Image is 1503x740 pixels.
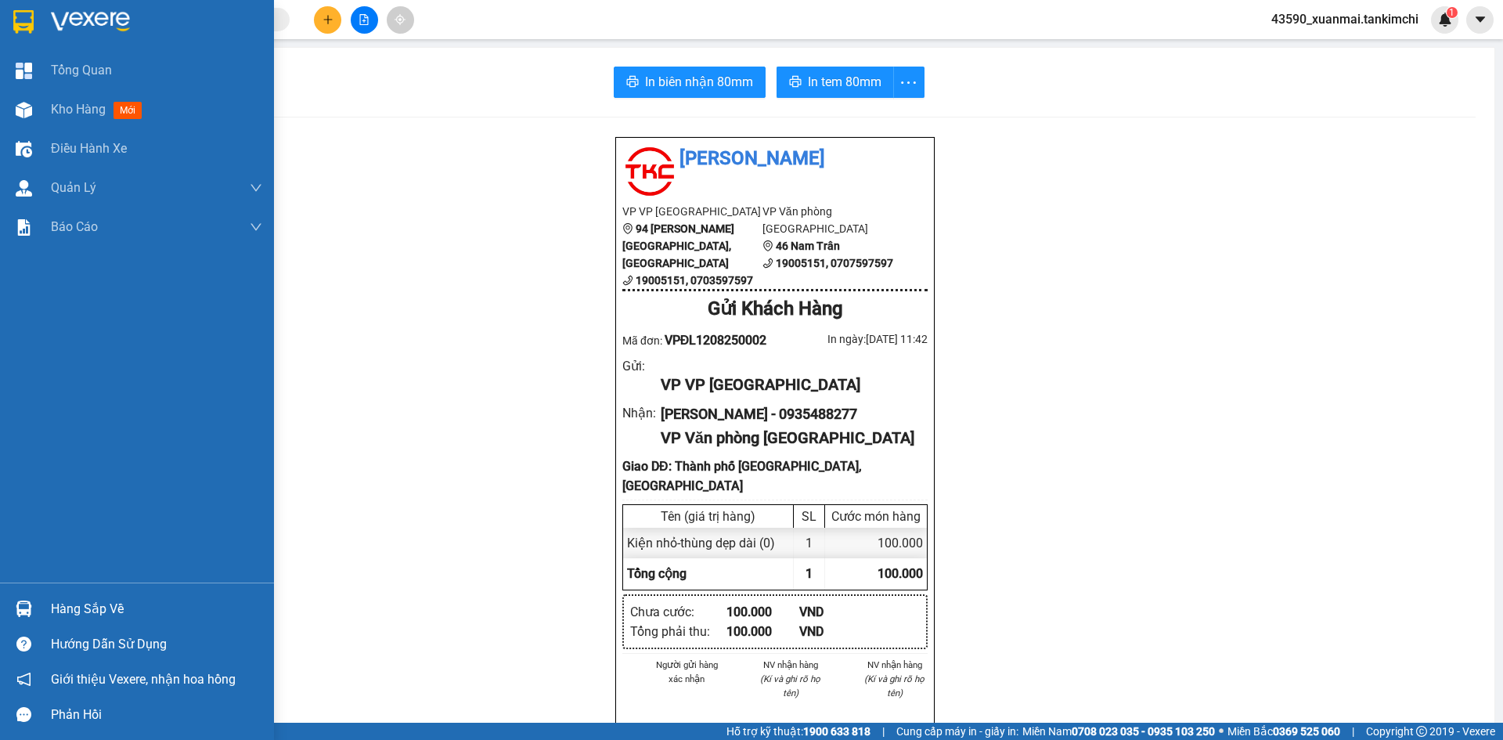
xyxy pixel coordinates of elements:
[760,673,820,698] i: (Kí và ghi rõ họ tên)
[1352,723,1354,740] span: |
[726,723,870,740] span: Hỗ trợ kỹ thuật:
[882,723,885,740] span: |
[1273,725,1340,738] strong: 0369 525 060
[622,457,928,496] div: Giao DĐ: Thành phố [GEOGRAPHIC_DATA], [GEOGRAPHIC_DATA]
[1447,7,1458,18] sup: 1
[51,60,112,80] span: Tổng Quan
[803,725,870,738] strong: 1900 633 818
[776,257,893,269] b: 19005151, 0707597597
[762,240,773,251] span: environment
[864,673,925,698] i: (Kí và ghi rõ họ tên)
[622,223,633,234] span: environment
[630,602,726,622] div: Chưa cước :
[622,275,633,286] span: phone
[762,258,773,269] span: phone
[627,536,775,550] span: Kiện nhỏ - thùng dẹp dài (0)
[630,622,726,641] div: Tổng phải thu :
[1022,723,1215,740] span: Miền Nam
[16,601,32,617] img: warehouse-icon
[16,180,32,197] img: warehouse-icon
[16,219,32,236] img: solution-icon
[1416,726,1427,737] span: copyright
[351,6,378,34] button: file-add
[775,330,928,348] div: In ngày: [DATE] 11:42
[114,102,142,119] span: mới
[758,720,824,734] li: [PERSON_NAME]
[758,658,824,672] li: NV nhận hàng
[878,566,923,581] span: 100.000
[13,10,34,34] img: logo-vxr
[395,14,405,25] span: aim
[1449,7,1454,18] span: 1
[645,72,753,92] span: In biên nhận 80mm
[1227,723,1340,740] span: Miền Bắc
[51,670,236,689] span: Giới thiệu Vexere, nhận hoa hồng
[661,373,915,397] div: VP VP [GEOGRAPHIC_DATA]
[861,658,928,672] li: NV nhận hàng
[16,63,32,79] img: dashboard-icon
[16,672,31,687] span: notification
[798,509,820,524] div: SL
[16,141,32,157] img: warehouse-icon
[250,182,262,194] span: down
[627,509,789,524] div: Tên (giá trị hàng)
[359,14,369,25] span: file-add
[51,139,127,158] span: Điều hành xe
[636,274,753,287] b: 19005151, 0703597597
[627,566,687,581] span: Tổng cộng
[896,723,1018,740] span: Cung cấp máy in - giấy in:
[614,67,766,98] button: printerIn biên nhận 80mm
[794,528,825,558] div: 1
[51,703,262,727] div: Phản hồi
[1438,13,1452,27] img: icon-new-feature
[789,75,802,90] span: printer
[387,6,414,34] button: aim
[622,203,762,220] li: VP VP [GEOGRAPHIC_DATA]
[16,102,32,118] img: warehouse-icon
[622,356,661,376] div: Gửi :
[806,566,813,581] span: 1
[622,144,677,199] img: logo.jpg
[622,144,928,174] li: [PERSON_NAME]
[762,203,903,237] li: VP Văn phòng [GEOGRAPHIC_DATA]
[777,67,894,98] button: printerIn tem 80mm
[799,602,872,622] div: VND
[808,72,881,92] span: In tem 80mm
[1219,728,1224,735] span: ⚪️
[626,75,639,90] span: printer
[622,403,661,423] div: Nhận :
[51,633,262,656] div: Hướng dẫn sử dụng
[16,637,31,652] span: question-circle
[799,622,872,641] div: VND
[51,102,106,117] span: Kho hàng
[1072,725,1215,738] strong: 0708 023 035 - 0935 103 250
[622,222,734,269] b: 94 [PERSON_NAME][GEOGRAPHIC_DATA], [GEOGRAPHIC_DATA]
[1466,6,1494,34] button: caret-down
[1259,9,1431,29] span: 43590_xuanmai.tankimchi
[622,294,928,324] div: Gửi Khách Hàng
[314,6,341,34] button: plus
[661,403,915,425] div: [PERSON_NAME] - 0935488277
[665,333,767,348] span: VPĐL1208250002
[894,73,924,92] span: more
[323,14,333,25] span: plus
[51,597,262,621] div: Hàng sắp về
[829,509,923,524] div: Cước món hàng
[776,240,840,252] b: 46 Nam Trân
[51,217,98,236] span: Báo cáo
[250,221,262,233] span: down
[622,330,775,350] div: Mã đơn:
[654,658,720,686] li: Người gửi hàng xác nhận
[661,426,915,450] div: VP Văn phòng [GEOGRAPHIC_DATA]
[51,178,96,197] span: Quản Lý
[1473,13,1487,27] span: caret-down
[825,528,927,558] div: 100.000
[726,602,799,622] div: 100.000
[726,622,799,641] div: 100.000
[893,67,925,98] button: more
[16,707,31,722] span: message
